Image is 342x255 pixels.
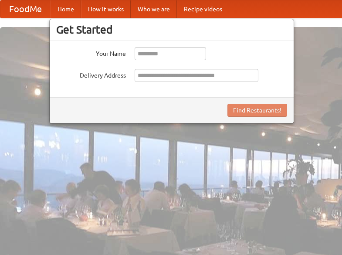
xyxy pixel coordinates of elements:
[131,0,177,18] a: Who we are
[177,0,229,18] a: Recipe videos
[56,47,126,58] label: Your Name
[56,23,287,36] h3: Get Started
[51,0,81,18] a: Home
[0,0,51,18] a: FoodMe
[227,104,287,117] button: Find Restaurants!
[81,0,131,18] a: How it works
[56,69,126,80] label: Delivery Address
